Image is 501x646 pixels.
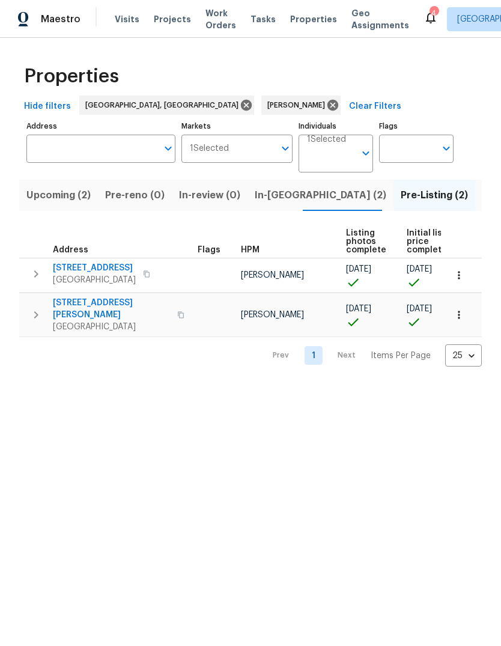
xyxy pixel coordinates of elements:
span: [STREET_ADDRESS] [53,262,136,274]
label: Flags [379,123,454,130]
span: Properties [24,70,119,82]
span: [DATE] [407,305,432,313]
span: [DATE] [407,265,432,273]
span: Hide filters [24,99,71,114]
label: Markets [181,123,293,130]
span: Address [53,246,88,254]
span: Initial list price complete [407,229,447,254]
nav: Pagination Navigation [261,344,482,367]
label: Address [26,123,175,130]
span: 1 Selected [190,144,229,154]
button: Hide filters [19,96,76,118]
span: HPM [241,246,260,254]
span: Pre-Listing (2) [401,187,468,204]
span: [STREET_ADDRESS][PERSON_NAME] [53,297,170,321]
button: Clear Filters [344,96,406,118]
p: Items Per Page [371,350,431,362]
span: [GEOGRAPHIC_DATA], [GEOGRAPHIC_DATA] [85,99,243,111]
span: Upcoming (2) [26,187,91,204]
div: 4 [430,7,438,19]
span: [GEOGRAPHIC_DATA] [53,321,170,333]
span: [PERSON_NAME] [267,99,330,111]
span: 1 Selected [307,135,346,145]
span: [PERSON_NAME] [241,311,304,319]
span: Pre-reno (0) [105,187,165,204]
a: Goto page 1 [305,346,323,365]
span: Geo Assignments [351,7,409,31]
span: Work Orders [205,7,236,31]
span: In-[GEOGRAPHIC_DATA] (2) [255,187,386,204]
span: [DATE] [346,265,371,273]
span: [DATE] [346,305,371,313]
span: [PERSON_NAME] [241,271,304,279]
button: Open [160,140,177,157]
button: Open [277,140,294,157]
span: Listing photos complete [346,229,386,254]
label: Individuals [299,123,373,130]
div: [GEOGRAPHIC_DATA], [GEOGRAPHIC_DATA] [79,96,254,115]
span: Visits [115,13,139,25]
span: Projects [154,13,191,25]
button: Open [357,145,374,162]
div: [PERSON_NAME] [261,96,341,115]
button: Open [438,140,455,157]
span: Properties [290,13,337,25]
span: Flags [198,246,220,254]
span: Tasks [251,15,276,23]
span: Clear Filters [349,99,401,114]
span: Maestro [41,13,80,25]
span: In-review (0) [179,187,240,204]
span: [GEOGRAPHIC_DATA] [53,274,136,286]
div: 25 [445,340,482,371]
